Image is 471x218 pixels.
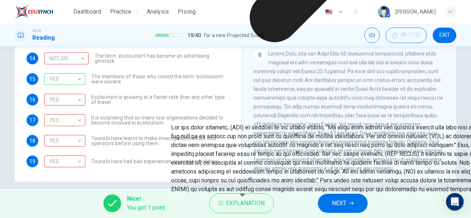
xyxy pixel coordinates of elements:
span: 14 [29,56,35,61]
span: Ecotourism is growing at a faster rate than any other type of travel [91,94,230,105]
span: NEXT [332,198,346,208]
div: YES [44,73,85,85]
span: The intentions of those who coined the term 'ecotourism' were sincere [91,74,230,84]
div: YES [44,131,83,151]
span: Dashboard [73,7,101,16]
img: EduSynch logo [15,4,53,19]
div: NO [44,114,85,126]
div: NO [44,135,85,147]
span: Nice! [127,194,165,203]
span: Practice [110,7,131,16]
div: YES [44,110,83,131]
span: Tourists have had bad experiences on ecotour holidays [91,159,218,164]
div: YES [44,69,83,90]
div: YES [44,89,83,110]
span: It is surprising that so many tour organisations decided to become involved in ecotourism [91,115,230,125]
div: Open Intercom Messenger [446,193,464,211]
span: 17 [29,118,35,123]
span: Analysis [147,7,169,16]
span: Tourists have learnt to make investigations about tour operators before using them [91,136,230,146]
span: You got 1 point [127,203,165,212]
span: 18 [29,138,35,143]
div: NOT GIVEN [44,156,85,167]
span: IELTS [32,28,41,33]
div: NOT GIVEN [44,48,86,69]
div: YES [44,53,89,64]
h1: Reading [32,33,55,42]
span: 19 [29,159,35,164]
span: The term 'ecotourism' has become an advertising gimmick [95,53,230,64]
span: 15 [29,76,35,82]
span: 16 [29,97,35,102]
span: Explanation [226,198,265,208]
div: YES [44,151,83,172]
div: NOT GIVEN [44,94,85,106]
